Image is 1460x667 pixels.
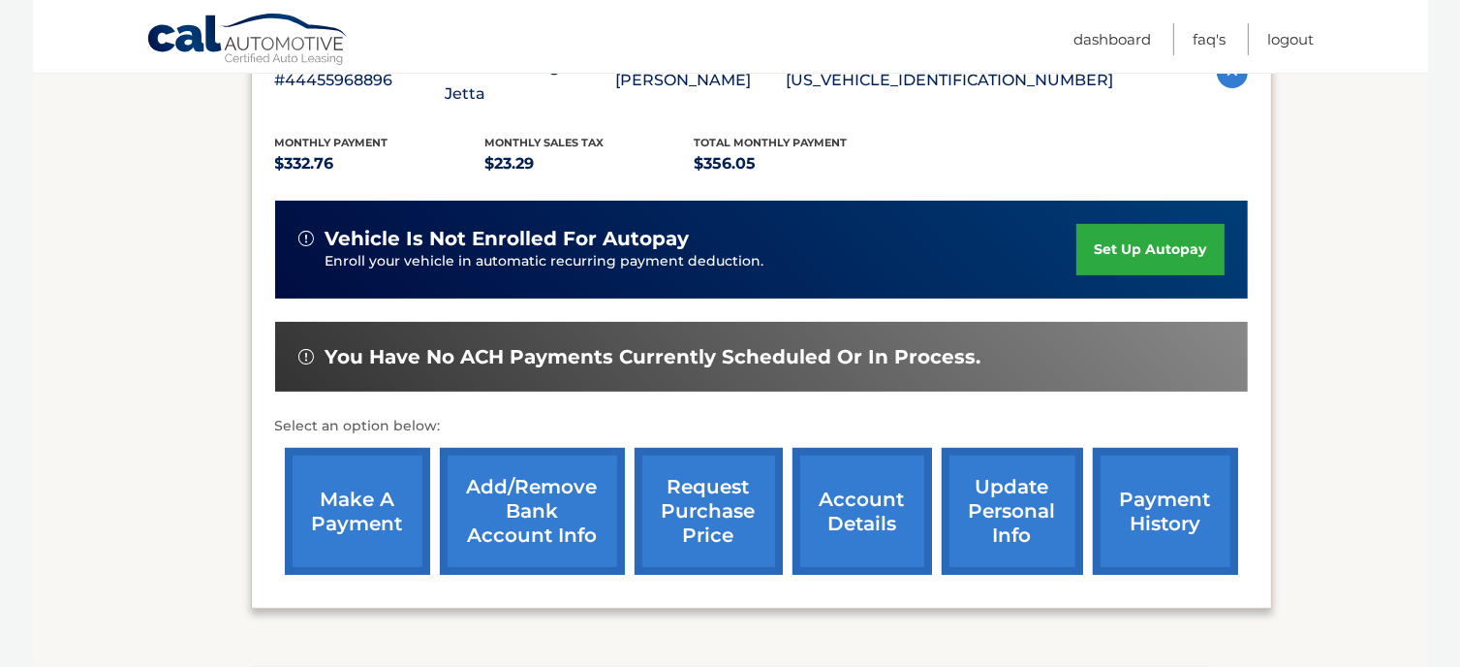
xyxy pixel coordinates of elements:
a: update personal info [942,448,1083,575]
span: You have no ACH payments currently scheduled or in process. [326,345,981,369]
a: make a payment [285,448,430,575]
a: payment history [1093,448,1238,575]
p: $23.29 [484,150,695,177]
span: Monthly Payment [275,136,388,149]
p: $332.76 [275,150,485,177]
span: Total Monthly Payment [695,136,848,149]
span: Monthly sales Tax [484,136,604,149]
a: Cal Automotive [146,13,350,69]
p: Enroll your vehicle in automatic recurring payment deduction. [326,251,1077,272]
a: set up autopay [1076,224,1224,275]
p: $356.05 [695,150,905,177]
a: request purchase price [635,448,783,575]
p: #44455968896 [275,67,446,94]
p: 2025 Volkswagen Jetta [446,53,616,108]
img: alert-white.svg [298,231,314,246]
a: account details [792,448,932,575]
a: FAQ's [1194,23,1227,55]
p: [US_VEHICLE_IDENTIFICATION_NUMBER] [787,67,1114,94]
a: Add/Remove bank account info [440,448,625,575]
span: vehicle is not enrolled for autopay [326,227,690,251]
p: [PERSON_NAME] [616,67,787,94]
a: Logout [1268,23,1315,55]
a: Dashboard [1074,23,1152,55]
img: alert-white.svg [298,349,314,365]
p: Select an option below: [275,415,1248,438]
